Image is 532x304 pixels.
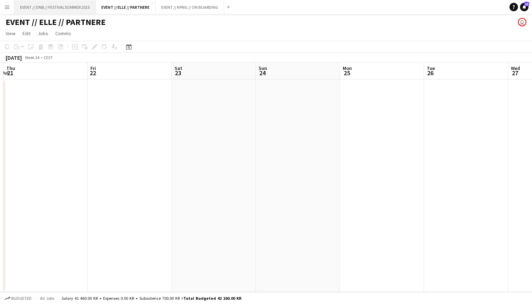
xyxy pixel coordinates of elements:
[11,296,32,301] span: Budgeted
[23,55,41,60] span: Week 34
[38,30,48,37] span: Jobs
[23,30,31,37] span: Edit
[52,29,74,38] a: Comms
[156,0,224,14] button: EVENT // KPMG // ON BOARDING
[90,65,96,71] span: Fri
[39,296,56,301] span: All jobs
[44,55,53,60] div: CEST
[520,3,528,11] a: 13
[62,296,241,301] div: Salary 41 460.00 KR + Expenses 0.00 KR + Subsistence 700.00 KR =
[511,65,520,71] span: Wed
[3,29,18,38] a: View
[14,0,96,14] button: EVENT // DNB // FESTIVALSOMMER 2025
[175,65,182,71] span: Sat
[6,30,15,37] span: View
[259,65,267,71] span: Sun
[343,65,352,71] span: Mon
[96,0,156,14] button: EVENT // ELLE // PARTNERE
[6,54,22,61] div: [DATE]
[20,29,33,38] a: Edit
[5,69,15,77] span: 21
[426,69,435,77] span: 26
[4,295,33,302] button: Budgeted
[258,69,267,77] span: 24
[89,69,96,77] span: 22
[183,296,241,301] span: Total Budgeted 42 160.00 KR
[524,2,529,6] span: 13
[518,18,526,26] app-user-avatar: Daniel Andersen
[510,69,520,77] span: 27
[342,69,352,77] span: 25
[55,30,71,37] span: Comms
[427,65,435,71] span: Tue
[6,65,15,71] span: Thu
[6,17,106,27] h1: EVENT // ELLE // PARTNERE
[173,69,182,77] span: 23
[35,29,51,38] a: Jobs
